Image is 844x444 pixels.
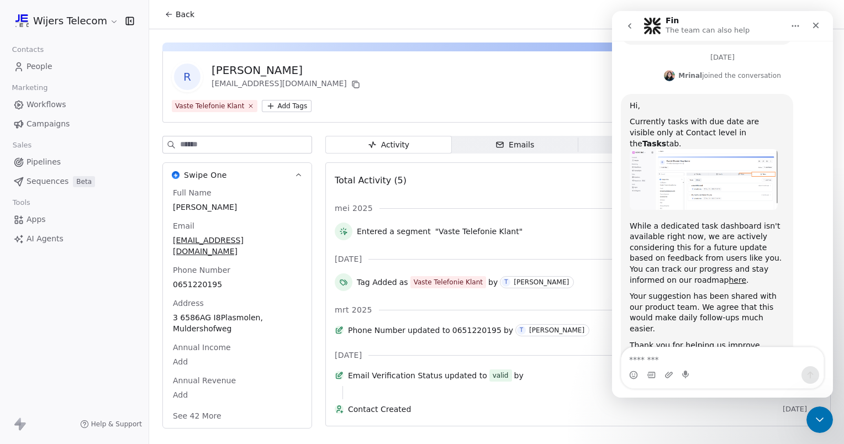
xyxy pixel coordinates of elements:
span: Wijers Telecom [33,14,107,28]
span: Add [173,356,302,367]
span: [DATE] [335,350,362,361]
div: [EMAIL_ADDRESS][DOMAIN_NAME] [212,78,362,91]
span: Total Activity (5) [335,175,407,186]
div: Swipe OneSwipe One [163,187,312,428]
span: Tools [8,194,35,211]
span: [PERSON_NAME] [173,202,302,213]
span: 3 6586AG I8Plasmolen, Muldershofweg [173,312,302,334]
span: [DATE] [783,405,821,414]
a: Help & Support [80,420,142,429]
span: Phone Number [171,265,233,276]
img: Swipe One [172,171,180,179]
span: AI Agents [27,233,64,245]
span: Phone Number [348,325,405,336]
span: 0651220195 [173,279,302,290]
span: Marketing [7,80,52,96]
span: Contacts [7,41,49,58]
div: valid [493,370,509,381]
a: People [9,57,140,76]
div: [PERSON_NAME] [529,326,584,334]
span: Annual Income [171,342,233,353]
span: "Vaste Telefonie Klant" [435,226,523,237]
span: Entered a segment [357,226,431,237]
span: Help & Support [91,420,142,429]
span: Pipelines [27,156,61,168]
a: Campaigns [9,115,140,133]
div: Vaste Telefonie Klant [175,101,244,111]
span: Back [176,9,194,20]
div: Vaste Telefonie Klant [414,277,483,287]
span: Campaigns [27,118,70,130]
span: mrt 2025 [335,304,372,315]
span: by [504,325,513,336]
span: R [174,64,201,90]
span: Beta [73,176,95,187]
span: by [514,370,524,381]
span: as [399,277,408,288]
span: Swipe One [184,170,227,181]
span: Sequences [27,176,68,187]
div: Emails [495,139,534,151]
span: mei 2025 [335,203,373,214]
span: updated to [445,370,487,381]
span: Tag Added [357,277,397,288]
span: Full Name [171,187,214,198]
iframe: Intercom live chat [806,406,833,433]
button: Swipe OneSwipe One [163,163,312,187]
span: Annual Revenue [171,375,238,386]
a: Pipelines [9,153,140,171]
span: by [488,277,498,288]
span: Contact Created [348,404,778,415]
img: Wijers%20Telecom_Logo_Klein%2040mm%20Zonder%20afbeelding%20Klein.png [15,14,29,28]
span: Apps [27,214,46,225]
a: Apps [9,210,140,229]
span: [EMAIL_ADDRESS][DOMAIN_NAME] [173,235,302,257]
button: See 42 More [166,406,228,426]
button: Wijers Telecom [13,12,118,30]
div: T [520,326,523,335]
div: [PERSON_NAME] [514,278,569,286]
span: People [27,61,52,72]
button: Back [158,4,201,24]
span: Sales [8,137,36,154]
span: updated to [408,325,450,336]
iframe: Intercom live chat [612,11,833,398]
a: Workflows [9,96,140,114]
div: T [504,278,508,287]
span: Workflows [27,99,66,110]
span: [DATE] [335,253,362,265]
span: Address [171,298,206,309]
span: Email [171,220,197,231]
a: SequencesBeta [9,172,140,191]
a: AI Agents [9,230,140,248]
div: [PERSON_NAME] [212,62,362,78]
span: Add [173,389,302,400]
button: Add Tags [262,100,312,112]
